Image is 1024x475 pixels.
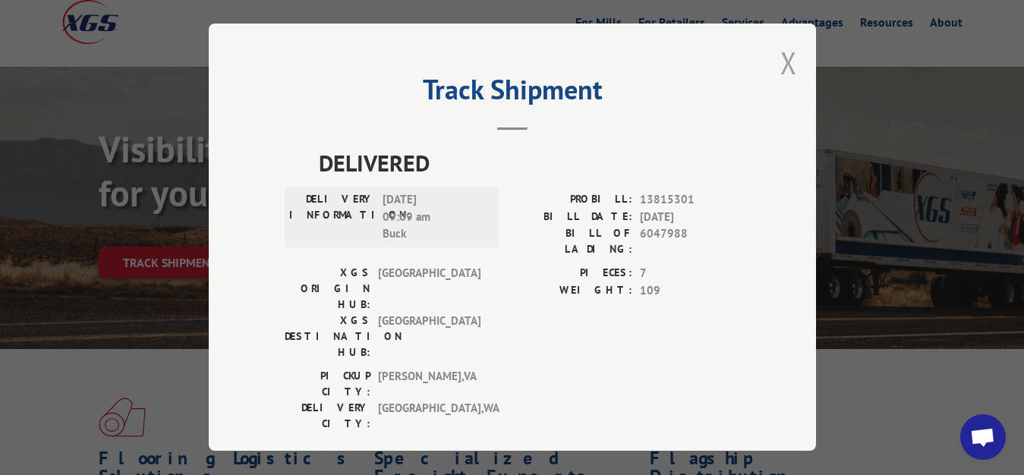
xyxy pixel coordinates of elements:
label: PICKUP CITY: [285,368,370,400]
label: DELIVERY CITY: [285,400,370,432]
span: 13815301 [640,191,740,209]
label: WEIGHT: [512,282,632,300]
span: [DATE] [640,209,740,226]
span: 109 [640,282,740,300]
label: XGS DESTINATION HUB: [285,313,370,360]
label: BILL DATE: [512,209,632,226]
div: Open chat [960,414,1006,460]
span: [DATE] 09:09 am Buck [383,191,485,243]
span: 7 [640,265,740,282]
label: PROBILL: [512,191,632,209]
label: DELIVERY INFORMATION: [289,191,375,243]
button: Close modal [780,42,797,83]
span: [GEOGRAPHIC_DATA] [378,265,480,313]
span: DELIVERED [319,146,740,180]
label: XGS ORIGIN HUB: [285,265,370,313]
span: [GEOGRAPHIC_DATA] , WA [378,400,480,432]
label: BILL OF LADING: [512,225,632,257]
span: [PERSON_NAME] , VA [378,368,480,400]
label: PIECES: [512,265,632,282]
span: [GEOGRAPHIC_DATA] [378,313,480,360]
span: 6047988 [640,225,740,257]
h2: Track Shipment [285,79,740,108]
